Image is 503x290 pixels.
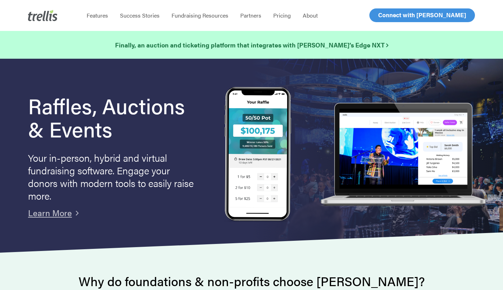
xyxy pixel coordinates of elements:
[114,12,166,19] a: Success Stories
[28,274,475,288] h2: Why do foundations & non-profits choose [PERSON_NAME]?
[369,8,475,22] a: Connect with [PERSON_NAME]
[28,10,58,21] img: Trellis
[172,11,228,19] span: Fundraising Resources
[224,87,291,223] img: Trellis Raffles, Auctions and Event Fundraising
[378,11,466,19] span: Connect with [PERSON_NAME]
[297,12,324,19] a: About
[273,11,291,19] span: Pricing
[115,40,388,50] a: Finally, an auction and ticketing platform that integrates with [PERSON_NAME]’s Edge NXT
[267,12,297,19] a: Pricing
[115,40,388,49] strong: Finally, an auction and ticketing platform that integrates with [PERSON_NAME]’s Edge NXT
[120,11,160,19] span: Success Stories
[28,151,196,202] p: Your in-person, hybrid and virtual fundraising software. Engage your donors with modern tools to ...
[234,12,267,19] a: Partners
[87,11,108,19] span: Features
[28,207,72,219] a: Learn More
[166,12,234,19] a: Fundraising Resources
[28,94,204,140] h1: Raffles, Auctions & Events
[81,12,114,19] a: Features
[303,11,318,19] span: About
[317,103,489,207] img: rafflelaptop_mac_optim.png
[240,11,261,19] span: Partners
